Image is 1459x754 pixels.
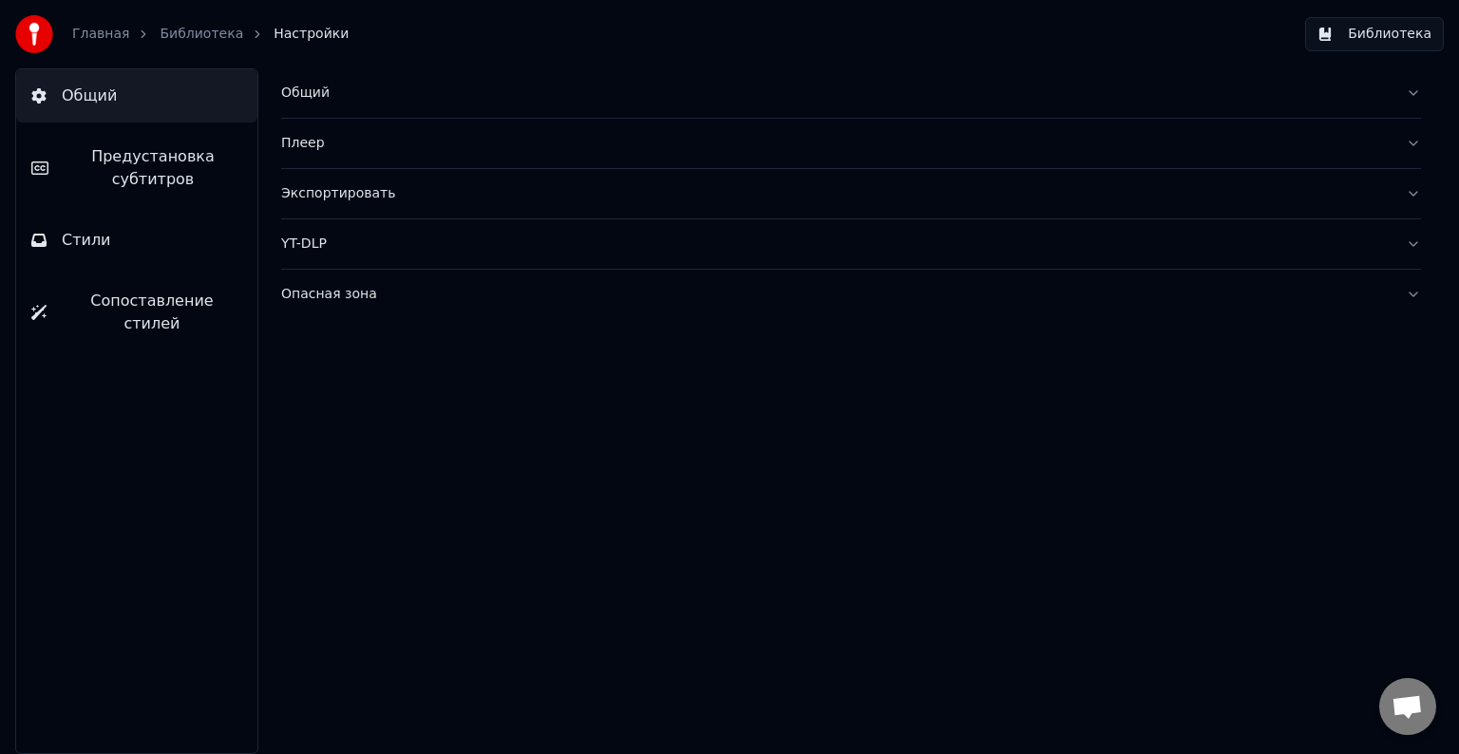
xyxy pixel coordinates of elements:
[62,290,242,335] span: Сопоставление стилей
[16,214,257,267] button: Стили
[1305,17,1444,51] button: Библиотека
[281,169,1421,218] button: Экспортировать
[281,235,1391,254] div: YT-DLP
[281,119,1421,168] button: Плеер
[281,84,1391,103] div: Общий
[281,219,1421,269] button: YT-DLP
[281,68,1421,118] button: Общий
[281,184,1391,203] div: Экспортировать
[16,130,257,206] button: Предустановка субтитров
[281,270,1421,319] button: Опасная зона
[274,25,349,44] span: Настройки
[62,229,111,252] span: Стили
[72,25,349,44] nav: breadcrumb
[72,25,129,44] a: Главная
[15,15,53,53] img: youka
[281,134,1391,153] div: Плеер
[1379,678,1436,735] div: Открытый чат
[64,145,242,191] span: Предустановка субтитров
[160,25,243,44] a: Библиотека
[281,285,1391,304] div: Опасная зона
[16,274,257,350] button: Сопоставление стилей
[62,85,117,107] span: Общий
[16,69,257,123] button: Общий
